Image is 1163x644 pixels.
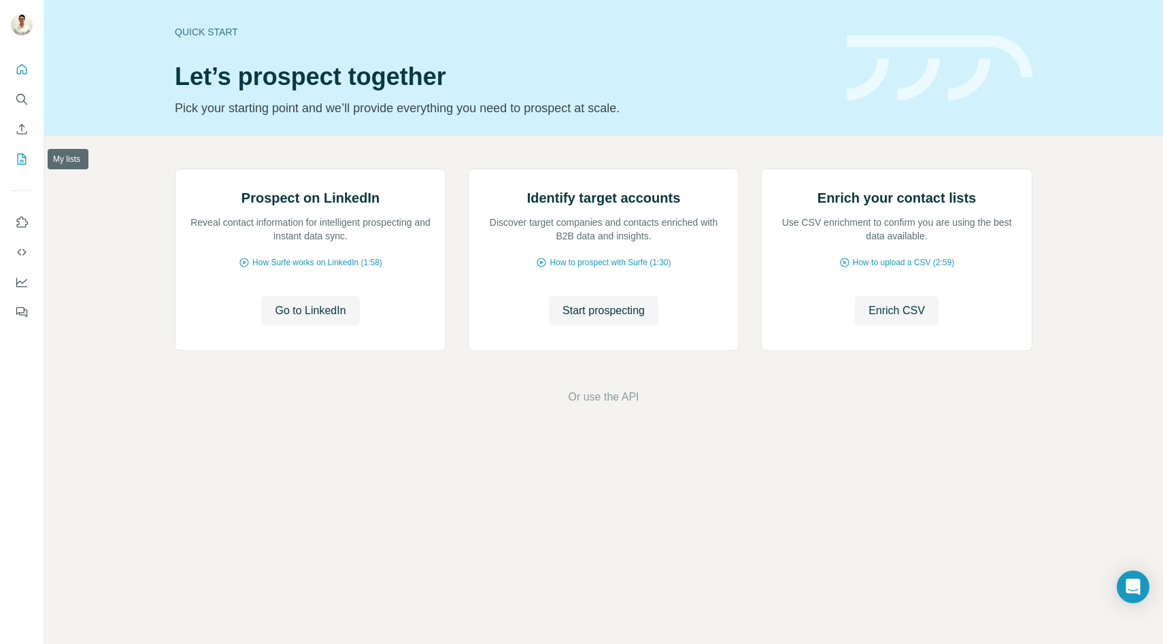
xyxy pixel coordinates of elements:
[869,303,925,319] span: Enrich CSV
[11,147,33,171] button: My lists
[175,63,830,90] h1: Let’s prospect together
[549,296,658,326] button: Start prospecting
[562,303,645,319] span: Start prospecting
[527,188,681,207] h2: Identify target accounts
[275,303,345,319] span: Go to LinkedIn
[11,210,33,235] button: Use Surfe on LinkedIn
[11,57,33,82] button: Quick start
[175,99,830,118] p: Pick your starting point and we’ll provide everything you need to prospect at scale.
[175,25,830,39] div: Quick start
[261,296,359,326] button: Go to LinkedIn
[11,240,33,265] button: Use Surfe API
[550,256,671,269] span: How to prospect with Surfe (1:30)
[11,270,33,294] button: Dashboard
[568,389,639,405] button: Or use the API
[853,256,954,269] span: How to upload a CSV (2:59)
[11,300,33,324] button: Feedback
[189,216,432,243] p: Reveal contact information for intelligent prospecting and instant data sync.
[775,216,1018,243] p: Use CSV enrichment to confirm you are using the best data available.
[252,256,382,269] span: How Surfe works on LinkedIn (1:58)
[241,188,380,207] h2: Prospect on LinkedIn
[847,35,1032,101] img: banner
[855,296,939,326] button: Enrich CSV
[11,87,33,112] button: Search
[11,14,33,35] img: Avatar
[1117,571,1149,603] div: Open Intercom Messenger
[11,117,33,141] button: Enrich CSV
[818,188,976,207] h2: Enrich your contact lists
[482,216,725,243] p: Discover target companies and contacts enriched with B2B data and insights.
